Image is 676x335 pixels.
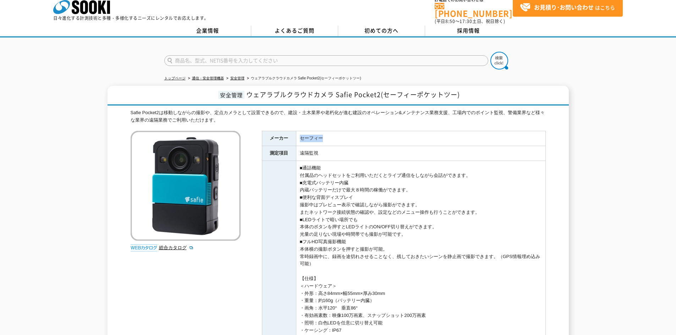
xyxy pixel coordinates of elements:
li: ウェアラブルクラウドカメラ Safie Pocket2(セーフィーポケットツー) [246,75,361,82]
td: 遠隔監視 [296,146,545,161]
a: 初めての方へ [338,26,425,36]
img: ウェアラブルクラウドカメラ Safie Pocket2(セーフィーポケットツー) [131,131,241,241]
a: 通信・安全管理機器 [192,76,224,80]
td: セーフィー [296,131,545,146]
span: はこちら [520,2,615,13]
a: トップページ [164,76,186,80]
th: 測定項目 [262,146,296,161]
strong: お見積り･お問い合わせ [534,3,594,11]
input: 商品名、型式、NETIS番号を入力してください [164,55,488,66]
a: 企業情報 [164,26,251,36]
img: btn_search.png [490,52,508,69]
span: 8:50 [445,18,455,24]
img: webカタログ [131,244,157,251]
a: 採用情報 [425,26,512,36]
th: メーカー [262,131,296,146]
div: Safie Pocket2は移動しながらの撮影や、定点カメラとして設置できるので、建設・土木業界や老朽化が進む建設のオペレーション&メンテナンス業務支援、工場内でのポイント監視、警備業界など様々... [131,109,546,124]
span: 初めての方へ [364,27,399,34]
span: 17:30 [460,18,472,24]
a: よくあるご質問 [251,26,338,36]
span: ウェアラブルクラウドカメラ Safie Pocket2(セーフィーポケットツー) [246,90,460,99]
span: (平日 ～ 土日、祝日除く) [435,18,505,24]
a: 安全管理 [230,76,244,80]
a: [PHONE_NUMBER] [435,3,513,17]
a: 総合カタログ [159,245,194,250]
p: 日々進化する計測技術と多種・多様化するニーズにレンタルでお応えします。 [53,16,209,20]
span: 安全管理 [218,91,244,99]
